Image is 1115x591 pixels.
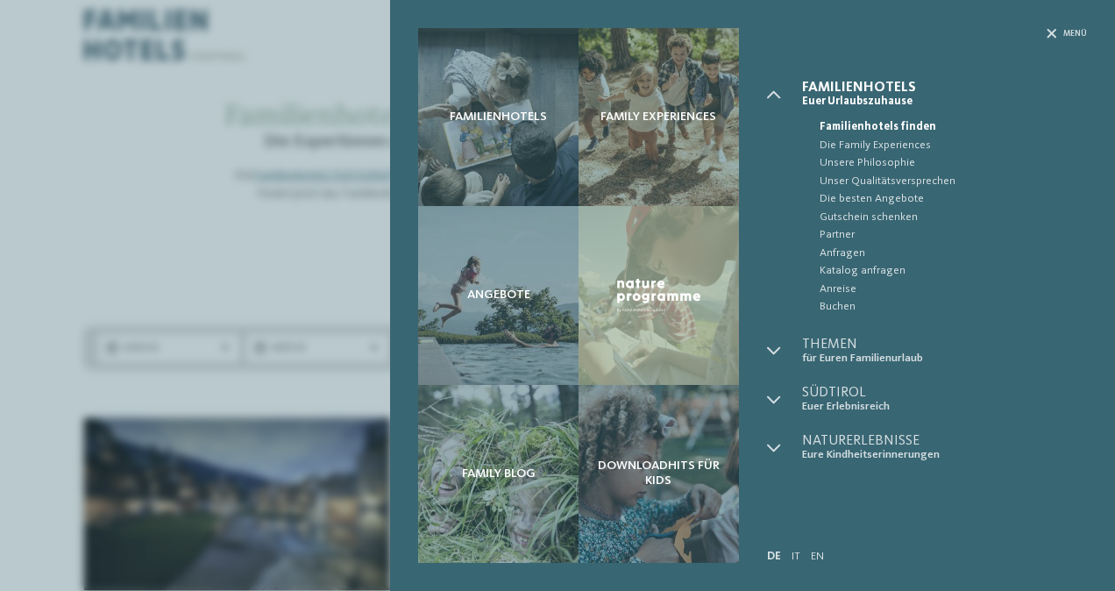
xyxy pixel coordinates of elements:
a: Unsere Philosophie [802,154,1087,172]
a: IT [792,551,800,562]
span: Die besten Angebote [820,190,1087,208]
a: Die Family Experiences [802,137,1087,154]
span: Buchen [820,298,1087,316]
span: Themen [802,338,1087,352]
span: Gutschein schenken [820,209,1087,226]
a: Anreise [802,281,1087,298]
a: Familienhotels gesucht? Hier findet ihr die besten! Familienhotels [418,28,579,206]
span: Euer Erlebnisreich [802,400,1087,413]
a: Partner [802,226,1087,244]
span: Unsere Philosophie [820,154,1087,172]
span: Anfragen [820,245,1087,262]
span: Naturerlebnisse [802,434,1087,448]
a: Die besten Angebote [802,190,1087,208]
a: Unser Qualitätsversprechen [802,173,1087,190]
a: Naturerlebnisse Eure Kindheitserinnerungen [802,434,1087,461]
a: Themen für Euren Familienurlaub [802,338,1087,365]
a: Familienhotels gesucht? Hier findet ihr die besten! Family Blog [418,385,579,563]
a: Familienhotels Euer Urlaubszuhause [802,81,1087,108]
span: Menü [1063,28,1087,39]
span: Südtirol [802,386,1087,400]
a: DE [767,551,781,562]
span: Partner [820,226,1087,244]
span: Familienhotels [450,110,547,125]
a: Katalog anfragen [802,262,1087,280]
a: Anfragen [802,245,1087,262]
span: Family Blog [462,466,536,481]
span: Die Family Experiences [820,137,1087,154]
span: Katalog anfragen [820,262,1087,280]
a: Buchen [802,298,1087,316]
span: Eure Kindheitserinnerungen [802,448,1087,461]
a: Gutschein schenken [802,209,1087,226]
span: Unser Qualitätsversprechen [820,173,1087,190]
a: EN [811,551,824,562]
span: Family Experiences [600,110,716,125]
a: Familienhotels gesucht? Hier findet ihr die besten! Family Experiences [579,28,739,206]
span: Familienhotels finden [820,118,1087,136]
span: Angebote [467,288,530,303]
span: Euer Urlaubszuhause [802,95,1087,108]
span: Anreise [820,281,1087,298]
a: Familienhotels gesucht? Hier findet ihr die besten! Angebote [418,206,579,384]
a: Familienhotels finden [802,118,1087,136]
span: für Euren Familienurlaub [802,352,1087,365]
a: Südtirol Euer Erlebnisreich [802,386,1087,413]
a: Familienhotels gesucht? Hier findet ihr die besten! Downloadhits für Kids [579,385,739,563]
span: Familienhotels [802,81,1087,95]
img: Nature Programme [614,275,704,316]
span: Downloadhits für Kids [593,459,725,489]
a: Familienhotels gesucht? Hier findet ihr die besten! Nature Programme [579,206,739,384]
